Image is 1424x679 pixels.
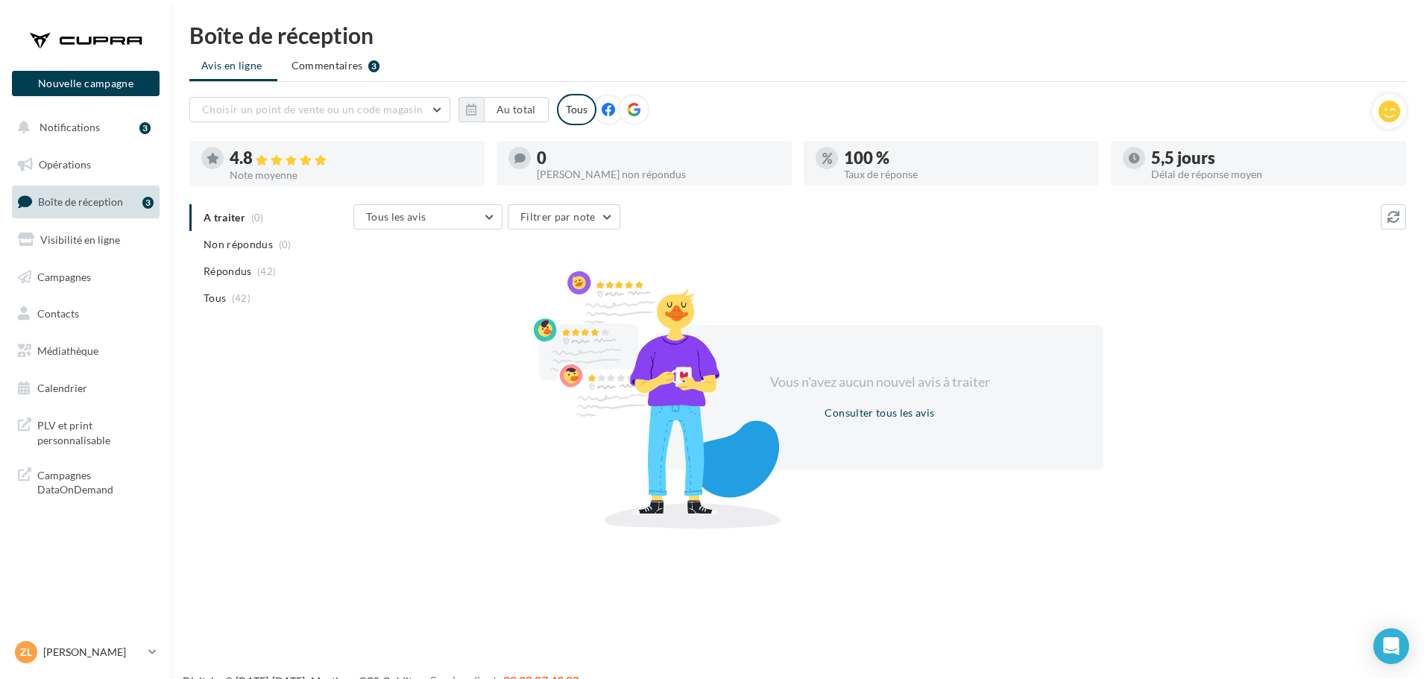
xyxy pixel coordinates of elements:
[752,373,1008,392] div: Vous n'avez aucun nouvel avis à traiter
[484,97,549,122] button: Au total
[20,645,32,660] span: Zl
[37,307,79,320] span: Contacts
[142,197,154,209] div: 3
[37,415,154,447] span: PLV et print personnalisable
[292,58,363,73] span: Commentaires
[38,195,123,208] span: Boîte de réception
[9,335,163,367] a: Médiathèque
[508,204,620,230] button: Filtrer par note
[1151,150,1394,166] div: 5,5 jours
[353,204,503,230] button: Tous les avis
[257,265,276,277] span: (42)
[9,262,163,293] a: Campagnes
[819,404,940,422] button: Consulter tous les avis
[844,150,1087,166] div: 100 %
[9,298,163,329] a: Contacts
[9,149,163,180] a: Opérations
[12,71,160,96] button: Nouvelle campagne
[37,344,98,357] span: Médiathèque
[230,170,473,180] div: Note moyenne
[40,233,120,246] span: Visibilité en ligne
[204,237,273,252] span: Non répondus
[189,97,450,122] button: Choisir un point de vente ou un code magasin
[1373,628,1409,664] div: Open Intercom Messenger
[459,97,549,122] button: Au total
[204,291,226,306] span: Tous
[9,409,163,453] a: PLV et print personnalisable
[537,169,780,180] div: [PERSON_NAME] non répondus
[366,210,426,223] span: Tous les avis
[40,121,100,133] span: Notifications
[189,24,1406,46] div: Boîte de réception
[844,169,1087,180] div: Taux de réponse
[1151,169,1394,180] div: Délai de réponse moyen
[37,382,87,394] span: Calendrier
[139,122,151,134] div: 3
[537,150,780,166] div: 0
[9,459,163,503] a: Campagnes DataOnDemand
[232,292,251,304] span: (42)
[9,112,157,143] button: Notifications 3
[202,103,423,116] span: Choisir un point de vente ou un code magasin
[204,264,252,279] span: Répondus
[43,645,142,660] p: [PERSON_NAME]
[368,60,379,72] div: 3
[9,224,163,256] a: Visibilité en ligne
[9,186,163,218] a: Boîte de réception3
[9,373,163,404] a: Calendrier
[230,150,473,167] div: 4.8
[279,239,292,250] span: (0)
[557,94,596,125] div: Tous
[12,638,160,666] a: Zl [PERSON_NAME]
[37,465,154,497] span: Campagnes DataOnDemand
[39,158,91,171] span: Opérations
[37,270,91,282] span: Campagnes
